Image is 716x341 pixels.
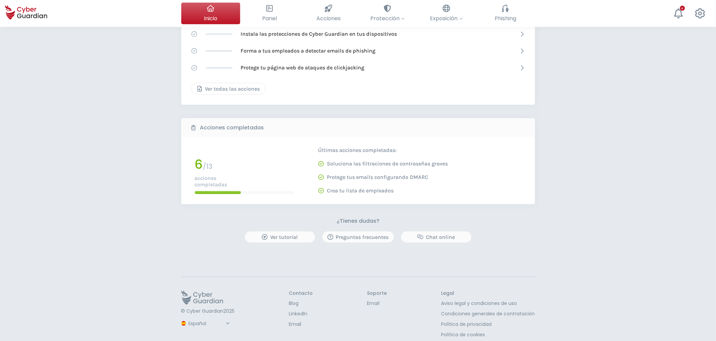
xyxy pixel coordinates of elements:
[430,14,463,23] span: Exposición
[289,310,313,317] a: LinkedIn
[327,160,448,167] p: Soluciona las filtraciones de contraseñas graves
[370,14,405,23] span: Protección
[203,162,213,171] span: / 13
[289,321,313,328] a: Email
[367,300,387,307] a: Email
[406,233,466,241] div: Chat online
[680,6,685,11] div: +
[195,181,295,188] p: completadas
[328,233,389,241] div: Preguntas frecuentes
[367,290,387,297] h3: Soporte
[245,231,315,243] button: Ver tutorial
[318,147,448,154] p: Últimas acciones completadas:
[441,321,535,328] a: Política de privacidad
[327,187,394,194] p: Crea tu lista de empleados
[289,300,313,307] a: Blog
[495,14,516,23] span: Phishing
[337,218,379,224] h3: ¿Tienes dudas?
[358,3,417,24] button: Protección
[200,124,264,132] b: Acciones completadas
[241,30,397,38] p: Instala las protecciones de Cyber Guardian en tus dispositivos
[204,14,217,23] span: Inicio
[241,47,376,55] p: Forma a tus empleados a detectar emails de phishing
[181,308,235,314] p: © Cyber Guardian 2025
[441,290,535,297] h3: Legal
[299,3,358,24] button: Acciones
[441,310,535,317] a: Condiciones generales de contratación
[195,175,295,181] p: acciones
[441,300,535,307] a: Aviso legal y condiciones de uso
[476,3,535,24] button: Phishing
[240,3,299,24] button: Panel
[191,83,266,95] button: Ver todas las acciones
[417,3,476,24] button: Exposición
[181,321,186,326] img: region-logo
[322,231,394,243] button: Preguntas frecuentes
[316,14,341,23] span: Acciones
[327,174,429,181] p: Protege tus emails configurando DMARC
[441,331,535,338] a: Política de cookies
[401,231,472,243] button: Chat online
[262,14,277,23] span: Panel
[195,158,203,171] h1: 6
[241,64,365,71] p: Protege tu página web de ataques de clickjacking
[289,290,313,297] h3: Contacto
[181,3,240,24] button: Inicio
[250,233,310,241] div: Ver tutorial
[197,85,260,93] div: Ver todas las acciones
